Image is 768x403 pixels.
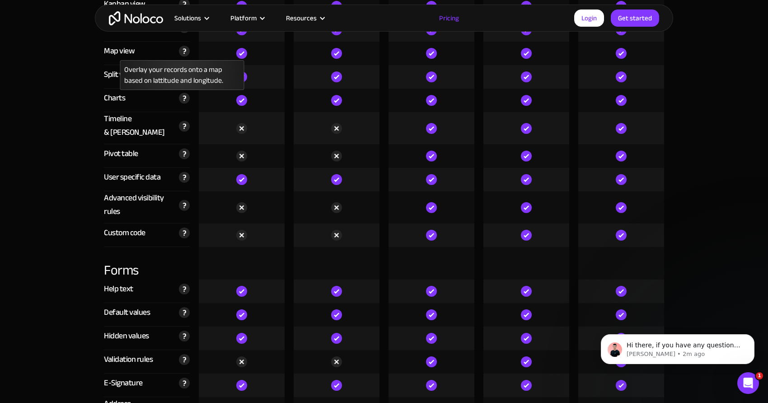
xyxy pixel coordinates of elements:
[104,68,135,81] div: Split view
[104,226,145,240] div: Custom code
[163,12,219,24] div: Solutions
[104,171,160,184] div: User specific data
[737,372,759,394] iframe: Intercom live chat
[120,60,244,90] div: Overlay your records onto a map based on lattitude and longitude.
[219,12,275,24] div: Platform
[574,9,604,27] a: Login
[611,9,659,27] a: Get started
[428,12,470,24] a: Pricing
[104,247,190,280] div: Forms
[756,372,763,379] span: 1
[230,12,257,24] div: Platform
[104,306,150,319] div: Default values
[104,191,174,218] div: Advanced visibility rules
[104,329,149,343] div: Hidden values
[104,353,153,366] div: Validation rules
[275,12,335,24] div: Resources
[587,315,768,379] iframe: Intercom notifications message
[104,44,135,58] div: Map view
[174,12,201,24] div: Solutions
[104,112,174,139] div: Timeline & [PERSON_NAME]
[104,282,133,296] div: Help text
[109,11,163,25] a: home
[104,91,125,105] div: Charts
[104,147,138,161] div: Pivot table
[104,376,143,390] div: E-Signature
[286,12,317,24] div: Resources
